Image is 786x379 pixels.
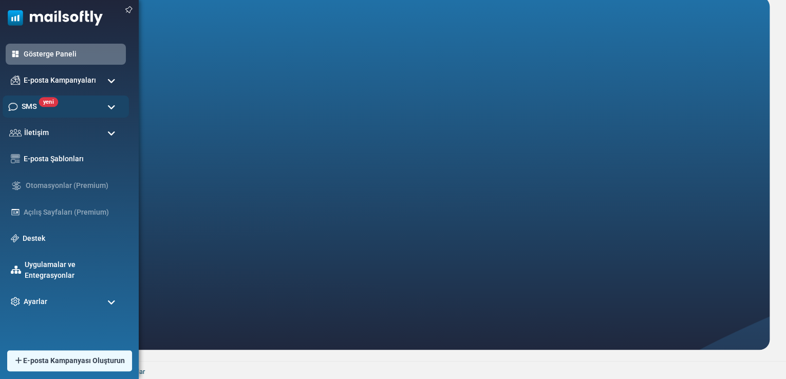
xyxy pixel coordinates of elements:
a: E-posta Şablonları [24,154,121,164]
font: E-posta Kampanyaları [24,76,96,84]
font: E-posta Şablonları [24,155,84,163]
img: support-icon.svg [11,234,19,242]
font: Destek [23,234,45,242]
img: contacts-icon.svg [9,129,22,136]
img: workflow.svg [11,180,22,192]
font: yeni [43,98,54,105]
font: Gösterge Paneli [24,50,77,58]
font: Ayarlar [24,297,47,306]
font: Uygulamalar ve Entegrasyonlar [25,260,76,279]
a: Destek [23,233,121,244]
img: email-templates-icon.svg [11,154,20,163]
img: sms-icon.png [8,102,18,111]
img: landing_pages.svg [11,207,20,217]
a: Uygulamalar ve Entegrasyonlar [25,259,121,281]
img: dashboard-icon-active.svg [11,49,20,59]
img: campaigns-icon.png [11,75,20,85]
font: İletişim [24,128,49,137]
a: Gösterge Paneli [24,49,121,60]
font: SMS [22,102,36,110]
font: E-posta Kampanyası Oluşturun [23,356,125,365]
img: settings-icon.svg [11,297,20,306]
